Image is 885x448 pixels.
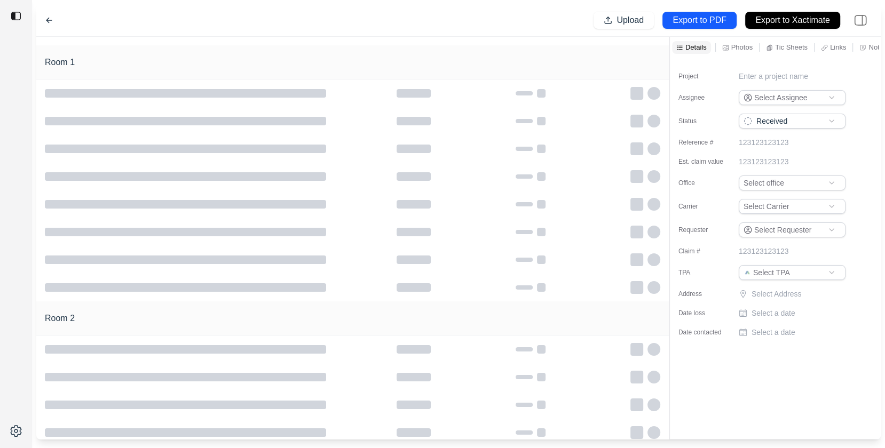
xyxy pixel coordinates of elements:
label: Reference # [678,138,732,147]
label: TPA [678,268,732,277]
p: 123123123123 [739,137,788,148]
p: 123123123123 [739,156,788,167]
button: Upload [594,12,654,29]
label: Project [678,72,732,81]
p: Tic Sheets [775,43,808,52]
label: Address [678,290,732,298]
p: Photos [731,43,753,52]
label: Est. claim value [678,157,732,166]
button: Export to Xactimate [745,12,840,29]
p: Details [685,43,707,52]
label: Date loss [678,309,732,317]
p: Select a date [752,308,795,318]
label: Assignee [678,93,732,102]
label: Date contacted [678,328,732,337]
label: Requester [678,226,732,234]
p: Links [830,43,846,52]
h1: Room 2 [45,312,75,325]
p: Upload [617,14,644,27]
p: Enter a project name [739,71,808,82]
p: Select Address [752,289,848,299]
p: 123123123123 [739,246,788,257]
img: right-panel.svg [849,9,872,32]
button: Export to PDF [662,12,737,29]
p: Export to Xactimate [755,14,830,27]
label: Office [678,179,732,187]
p: Export to PDF [673,14,726,27]
h1: Room 1 [45,56,75,69]
label: Status [678,117,732,125]
img: toggle sidebar [11,11,21,21]
label: Claim # [678,247,732,255]
label: Carrier [678,202,732,211]
p: Select a date [752,327,795,338]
